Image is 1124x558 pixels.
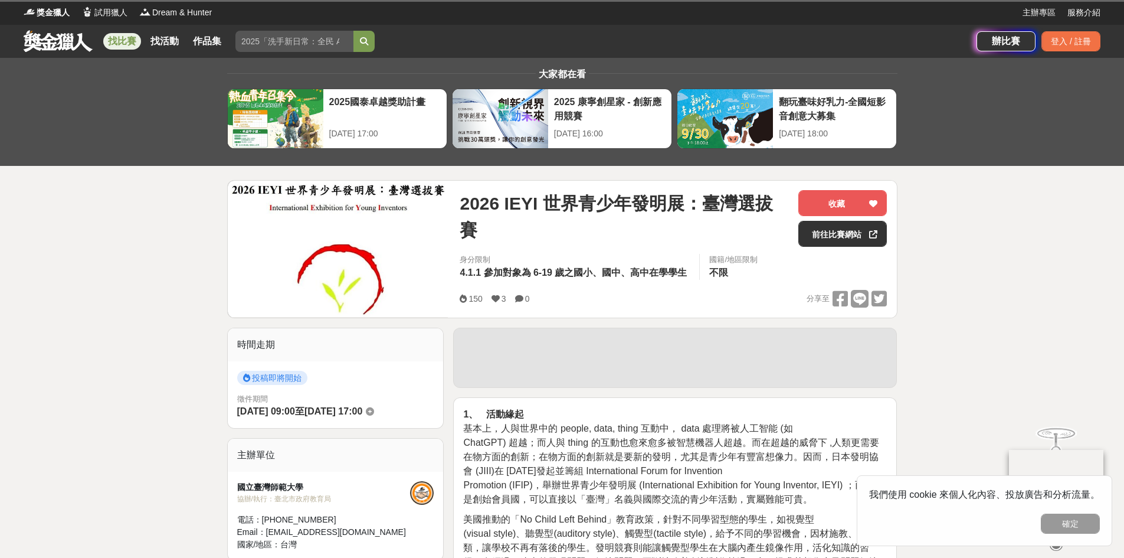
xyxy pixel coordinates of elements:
span: 分享至 [807,290,830,308]
div: 2025 康寧創星家 - 創新應用競賽 [554,95,666,122]
span: 0 [525,294,530,304]
span: 國家/地區： [237,540,281,549]
a: 作品集 [188,33,226,50]
span: 150 [468,294,482,304]
div: Email： [EMAIL_ADDRESS][DOMAIN_NAME] [237,526,411,539]
span: Dream & Hunter [152,6,212,19]
div: 電話： [PHONE_NUMBER] [237,514,411,526]
div: 2025國泰卓越獎助計畫 [329,95,441,122]
a: 找活動 [146,33,183,50]
span: 試用獵人 [94,6,127,19]
a: 2025國泰卓越獎助計畫[DATE] 17:00 [227,89,447,149]
div: 協辦/執行： 臺北市政府教育局 [237,494,411,504]
div: 時間走期 [228,328,444,361]
div: [DATE] 18:00 [779,128,890,140]
a: 翻玩臺味好乳力-全國短影音創意大募集[DATE] 18:00 [677,89,897,149]
span: 獎金獵人 [37,6,70,19]
a: Logo獎金獵人 [24,6,70,19]
span: 投稿即將開始 [237,371,307,385]
a: 主辦專區 [1023,6,1056,19]
a: 2025 康寧創星家 - 創新應用競賽[DATE] 16:00 [452,89,672,149]
span: Promotion (IFIP)，舉辦世界青少年發明展 (International Exhibition for Young Inventor, IEYI) ；而臺灣是創始會員國，可以直接以「... [463,480,883,504]
img: Logo [139,6,151,18]
span: ChatGPT) 超越；而人與 thing 的互動也愈來愈多被智慧機器人超越。而在超越的威脅下 ,人類更需要在物方面的創新；在物方面的創新就是要新的發明，尤其是青少年有豐富想像力。因而，日本發明... [463,438,879,476]
input: 2025「洗手新日常：全民 ALL IN」洗手歌全台徵選 [235,31,353,52]
span: 我們使用 cookie 來個人化內容、投放廣告和分析流量。 [869,490,1100,500]
span: 美國推動的「No Child Left Behind」教育政策，針對不同學習型態的學生，如視覺型 [463,514,814,524]
div: 國立臺灣師範大學 [237,481,411,494]
a: 找比賽 [103,33,141,50]
span: [DATE] 17:00 [304,406,362,416]
button: 收藏 [798,190,887,216]
span: 大家都在看 [536,69,589,79]
div: 國籍/地區限制 [709,254,758,266]
div: 身分限制 [460,254,690,266]
div: [DATE] 17:00 [329,128,441,140]
span: 徵件期間 [237,394,268,403]
a: LogoDream & Hunter [139,6,212,19]
a: 服務介紹 [1067,6,1100,19]
div: 翻玩臺味好乳力-全國短影音創意大募集 [779,95,890,122]
button: 確定 [1041,514,1100,534]
span: 基本上，人與世界中的 people, data, thing 互動中， data 處理將被人工智能 (如 [463,423,792,433]
a: 前往比賽網站 [798,221,887,247]
span: 3 [502,294,506,304]
span: 4.1.1 參加對象為 6-19 歲之國小、國中、高中在學學生 [460,267,687,278]
span: 不限 [709,267,728,278]
img: Logo [81,6,93,18]
span: 至 [295,406,304,416]
img: Logo [24,6,35,18]
a: 辦比賽 [976,31,1035,51]
span: 2026 IEYI 世界青少年發明展：臺灣選拔賽 [460,190,789,243]
img: Cover Image [228,181,448,317]
span: 台灣 [280,540,297,549]
div: [DATE] 16:00 [554,128,666,140]
span: [DATE] 09:00 [237,406,295,416]
div: 登入 / 註冊 [1041,31,1100,51]
div: 主辦單位 [228,439,444,472]
a: Logo試用獵人 [81,6,127,19]
strong: 1、 活動緣起 [463,409,523,419]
